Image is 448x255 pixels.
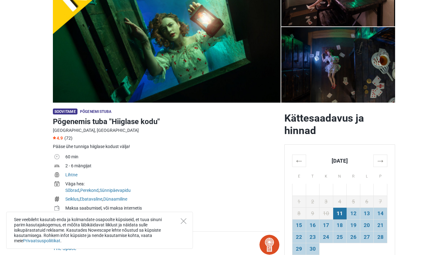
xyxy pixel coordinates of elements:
[80,197,102,202] a: Ebatavaline
[80,109,112,114] span: Põgenemistuba
[292,219,306,231] td: 15
[347,207,360,219] td: 12
[347,167,360,184] th: R
[53,136,63,141] span: 4.9
[65,180,279,195] td: , ,
[65,188,79,193] a: Sõbrad
[65,181,279,187] div: Väga hea:
[320,219,333,231] td: 17
[292,207,306,219] td: 8
[292,167,306,184] th: E
[333,207,347,219] td: 11
[347,231,360,243] td: 26
[65,162,279,171] td: 2 - 6 mängijat
[6,212,193,249] div: See veebileht kasutab enda ja kolmandate osapoolte küpsiseid, et tuua sinuni parim kasutajakogemu...
[53,109,77,114] span: Soovitame
[284,112,395,137] h2: Kättesaadavus ja hinnad
[333,231,347,243] td: 25
[360,207,374,219] td: 13
[360,167,374,184] th: L
[306,243,320,255] td: 30
[281,27,395,103] a: Põgenemis tuba "Hiiglase kodu" photo 4
[333,219,347,231] td: 18
[292,243,306,255] td: 29
[65,153,279,162] td: 60 min
[306,219,320,231] td: 16
[292,155,306,167] th: ←
[259,235,279,255] img: bitmap.png
[374,167,387,184] th: P
[374,196,387,207] td: 7
[65,172,77,177] a: Lihtne
[53,245,76,251] a: The Space
[23,238,60,243] a: Privaatsuspoliitikat
[320,231,333,243] td: 24
[64,136,72,141] span: (72)
[292,231,306,243] td: 22
[333,196,347,207] td: 4
[360,231,374,243] td: 27
[347,196,360,207] td: 5
[100,188,131,193] a: Sünnipäevapidu
[360,196,374,207] td: 6
[103,197,127,202] a: Dünaamiline
[347,219,360,231] td: 19
[320,196,333,207] td: 3
[306,196,320,207] td: 2
[374,219,387,231] td: 21
[53,127,279,134] div: [GEOGRAPHIC_DATA], [GEOGRAPHIC_DATA]
[360,219,374,231] td: 20
[53,136,56,139] img: Star
[53,116,279,127] h1: Põgenemis tuba "Hiiglase kodu"
[281,27,395,103] img: Põgenemis tuba "Hiiglase kodu" photo 5
[374,155,387,167] th: →
[306,155,374,167] th: [DATE]
[80,188,99,193] a: Perekond
[374,231,387,243] td: 28
[306,167,320,184] th: T
[181,218,186,224] button: Close
[65,197,79,202] a: Seiklus
[292,196,306,207] td: 1
[306,207,320,219] td: 9
[65,195,279,204] td: , ,
[320,167,333,184] th: K
[374,207,387,219] td: 14
[306,231,320,243] td: 23
[333,167,347,184] th: N
[53,143,279,150] div: Pääse ühe tunniga hiiglase kodust välja!
[320,207,333,219] td: 10
[65,205,279,211] div: Maksa saabumisel, või maksa internetis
